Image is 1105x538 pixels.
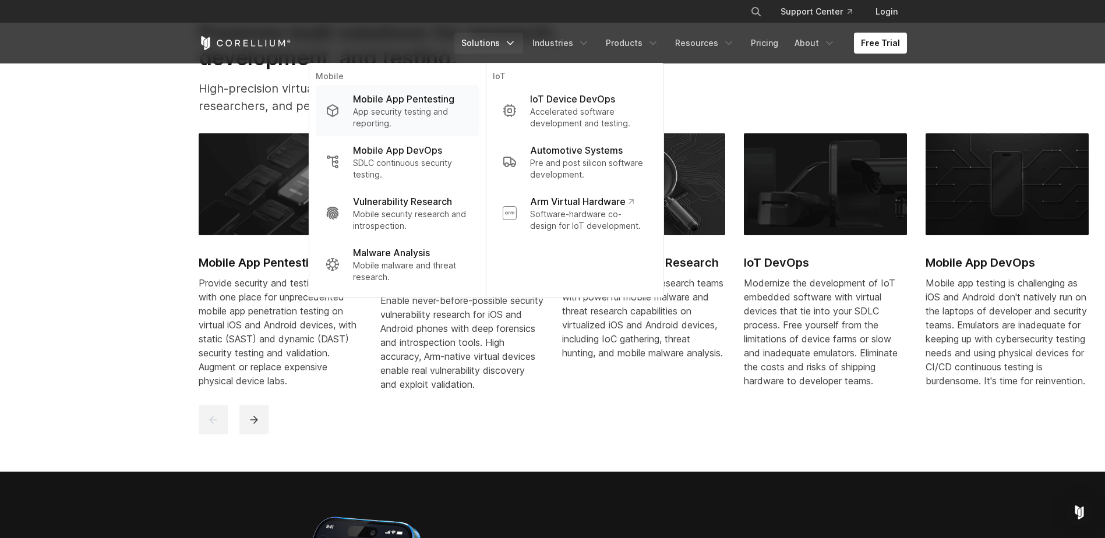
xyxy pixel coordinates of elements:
[926,254,1089,271] h2: Mobile App DevOps
[353,157,469,180] p: SDLC continuous security testing.
[316,85,478,136] a: Mobile App Pentesting App security testing and reporting.
[854,33,907,54] a: Free Trial
[926,276,1089,388] div: Mobile app testing is challenging as iOS and Android don't natively run on the laptops of develop...
[530,194,633,208] p: Arm Virtual Hardware
[316,70,478,85] p: Mobile
[316,239,478,290] a: Malware Analysis Mobile malware and threat research.
[493,187,656,239] a: Arm Virtual Hardware Software-hardware co-design for IoT development.
[199,80,596,115] p: High-precision virtual devices for software developers, security researchers, and pentesting teams.
[926,133,1089,235] img: Mobile App DevOps
[562,276,725,360] div: Arm global threat and research teams with powerful mobile malware and threat research capabilitie...
[530,92,615,106] p: IoT Device DevOps
[353,208,469,232] p: Mobile security research and introspection.
[353,260,469,283] p: Mobile malware and threat research.
[353,92,454,106] p: Mobile App Pentesting
[380,293,543,391] div: Enable never-before-possible security vulnerability research for iOS and Android phones with deep...
[199,133,362,401] a: Mobile App Pentesting Mobile App Pentesting Provide security and testing teams with one place for...
[744,133,907,235] img: IoT DevOps
[866,1,907,22] a: Login
[530,208,647,232] p: Software-hardware co-design for IoT development.
[199,254,362,271] h2: Mobile App Pentesting
[199,36,291,50] a: Corellium Home
[239,405,269,434] button: next
[199,133,362,235] img: Mobile App Pentesting
[599,33,666,54] a: Products
[530,143,623,157] p: Automotive Systems
[454,33,907,54] div: Navigation Menu
[744,33,785,54] a: Pricing
[316,136,478,187] a: Mobile App DevOps SDLC continuous security testing.
[525,33,596,54] a: Industries
[199,405,228,434] button: previous
[746,1,767,22] button: Search
[1065,498,1093,526] div: Open Intercom Messenger
[199,276,362,388] div: Provide security and testing teams with one place for unprecedented mobile app penetration testin...
[353,246,430,260] p: Malware Analysis
[668,33,742,54] a: Resources
[530,157,647,180] p: Pre and post silicon software development.
[353,194,452,208] p: Vulnerability Research
[493,85,656,136] a: IoT Device DevOps Accelerated software development and testing.
[736,1,907,22] div: Navigation Menu
[353,106,469,129] p: App security testing and reporting.
[493,136,656,187] a: Automotive Systems Pre and post silicon software development.
[788,33,842,54] a: About
[771,1,862,22] a: Support Center
[530,106,647,129] p: Accelerated software development and testing.
[454,33,523,54] a: Solutions
[744,133,907,401] a: IoT DevOps IoT DevOps Modernize the development of IoT embedded software with virtual devices tha...
[353,143,442,157] p: Mobile App DevOps
[744,254,907,271] h2: IoT DevOps
[316,187,478,239] a: Vulnerability Research Mobile security research and introspection.
[744,276,907,388] div: Modernize the development of IoT embedded software with virtual devices that tie into your SDLC p...
[493,70,656,85] p: IoT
